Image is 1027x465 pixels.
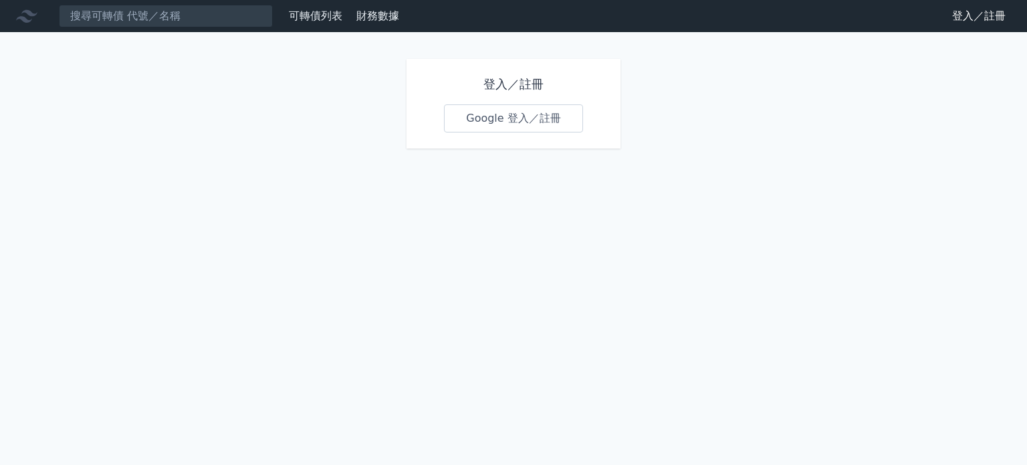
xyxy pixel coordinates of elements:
a: Google 登入／註冊 [444,104,583,132]
a: 可轉債列表 [289,9,342,22]
h1: 登入／註冊 [444,75,583,94]
a: 登入／註冊 [941,5,1016,27]
input: 搜尋可轉債 代號／名稱 [59,5,273,27]
a: 財務數據 [356,9,399,22]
